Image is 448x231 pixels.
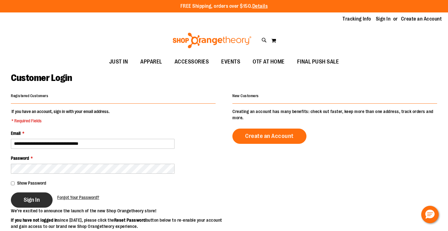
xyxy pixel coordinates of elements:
span: Password [11,156,29,161]
button: Sign In [11,192,53,208]
span: EVENTS [221,55,240,69]
span: OTF AT HOME [253,55,285,69]
p: FREE Shipping, orders over $150. [180,3,268,10]
span: Email [11,131,21,136]
span: Customer Login [11,73,72,83]
span: Show Password [17,181,46,186]
strong: Registered Customers [11,94,48,98]
a: Create an Account [232,129,306,144]
strong: Reset Password [114,218,146,223]
span: * Required Fields [12,118,110,124]
button: Hello, have a question? Let’s chat. [421,206,439,223]
span: Create an Account [245,133,294,139]
a: EVENTS [215,55,246,69]
a: Sign In [376,16,391,22]
span: JUST IN [109,55,128,69]
a: OTF AT HOME [246,55,291,69]
span: FINAL PUSH SALE [297,55,339,69]
p: We’re excited to announce the launch of the new Shop Orangetheory store! [11,208,224,214]
legend: If you have an account, sign in with your email address. [11,108,110,124]
a: APPAREL [134,55,168,69]
a: JUST IN [103,55,134,69]
p: since [DATE], please click the button below to re-enable your account and gain access to our bran... [11,217,224,229]
strong: New Customers [232,94,259,98]
span: APPAREL [140,55,162,69]
span: Forgot Your Password? [57,195,99,200]
a: FINAL PUSH SALE [291,55,345,69]
img: Shop Orangetheory [172,33,252,48]
p: Creating an account has many benefits: check out faster, keep more than one address, track orders... [232,108,437,121]
span: Sign In [24,196,40,203]
a: Create an Account [401,16,442,22]
a: ACCESSORIES [168,55,215,69]
a: Details [252,3,268,9]
span: ACCESSORIES [175,55,209,69]
strong: If you have not logged in [11,218,58,223]
a: Tracking Info [343,16,371,22]
a: Forgot Your Password? [57,194,99,200]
